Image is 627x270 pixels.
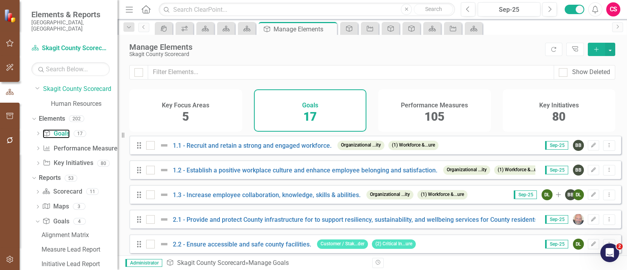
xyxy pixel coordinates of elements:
[40,243,118,256] a: Measure Lead Report
[545,215,568,224] span: Sep-25
[478,2,540,16] button: Sep-25
[162,102,209,109] h4: Key Focus Areas
[159,190,169,199] img: Not Defined
[42,187,82,196] a: Scorecard
[173,241,311,248] a: 2.2 - Ensure accessible and safe county facilities.
[545,141,568,150] span: Sep-25
[424,110,444,123] span: 105
[274,24,335,34] div: Manage Elements
[572,68,610,77] div: Show Deleted
[425,6,442,12] span: Search
[43,85,118,94] a: Skagit County Scorecard
[173,191,361,199] a: 1.3 - Increase employee collaboration, knowledge, skills & abilities.
[388,141,439,150] span: (1) Workforce &...ure
[616,243,623,250] span: 2
[573,239,584,250] div: DL
[159,239,169,249] img: Not Defined
[573,140,584,151] div: BB
[372,239,416,248] span: (2) Critical In...ure
[573,189,584,200] div: DL
[173,216,538,223] a: 2.1 - Provide and protect County infrastructure for to support resiliency, sustainability, and we...
[401,102,468,109] h4: Performance Measures
[42,217,69,226] a: Goals
[51,100,118,109] a: Human Resources
[302,102,318,109] h4: Goals
[480,5,538,14] div: Sep-25
[73,203,85,210] div: 3
[39,114,65,123] a: Elements
[42,246,118,253] div: Measure Lead Report
[31,19,110,32] small: [GEOGRAPHIC_DATA], [GEOGRAPHIC_DATA]
[39,174,61,183] a: Reports
[417,190,468,199] span: (1) Workforce &...ure
[3,8,18,23] img: ClearPoint Strategy
[159,215,169,224] img: Not Defined
[542,189,553,200] div: DL
[159,3,455,16] input: Search ClearPoint...
[182,110,189,123] span: 5
[69,116,84,122] div: 202
[366,190,413,199] span: Organizational ...ity
[42,232,118,239] div: Alignment Matrix
[148,65,554,80] input: Filter Elements...
[565,189,576,200] div: BB
[129,51,541,57] div: Skagit County Scorecard
[31,10,110,19] span: Elements & Reports
[43,159,93,168] a: Key Initiatives
[337,141,384,150] span: Organizational ...ity
[166,259,366,268] div: » Manage Goals
[42,202,69,211] a: Maps
[40,229,118,241] a: Alignment Matrix
[443,165,490,174] span: Organizational ...ity
[86,188,99,195] div: 11
[43,144,120,153] a: Performance Measures
[514,190,537,199] span: Sep-25
[159,141,169,150] img: Not Defined
[31,62,110,76] input: Search Below...
[73,218,86,225] div: 4
[573,165,584,176] div: BB
[159,165,169,175] img: Not Defined
[177,259,245,266] a: Skagit County Scorecard
[303,110,317,123] span: 17
[552,110,565,123] span: 80
[43,129,69,138] a: Goals
[125,259,162,267] span: Administrator
[97,160,110,167] div: 80
[129,43,541,51] div: Manage Elements
[573,214,584,225] img: Ken Hansen
[539,102,579,109] h4: Key Initiatives
[545,240,568,248] span: Sep-25
[545,166,568,174] span: Sep-25
[600,243,619,262] iframe: Intercom live chat
[74,130,86,137] div: 17
[65,175,77,181] div: 53
[173,167,437,174] a: 1.2 - Establish a positive workplace culture and enhance employee belonging and satisfaction.
[494,165,544,174] span: (1) Workforce &...ure
[173,142,332,149] a: 1.1 - Recruit and retain a strong and engaged workforce.
[414,4,453,15] button: Search
[31,44,110,53] a: Skagit County Scorecard
[606,2,620,16] button: CS
[42,261,118,268] div: Initiative Lead Report
[317,239,368,248] span: Customer / Stak...der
